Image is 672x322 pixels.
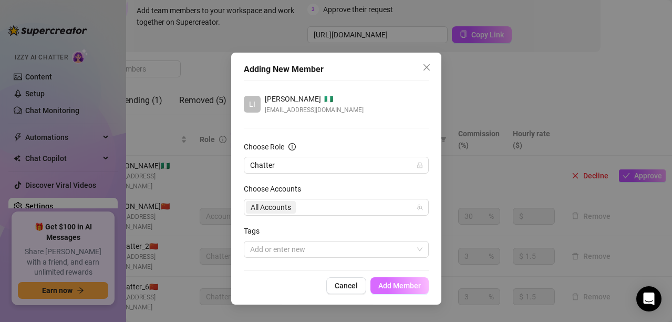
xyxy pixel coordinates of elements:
div: Choose Role [244,141,284,153]
div: 🇳🇬 [265,93,364,105]
span: Cancel [335,281,358,290]
span: Add Member [378,281,421,290]
span: close [422,63,431,72]
label: Tags [244,225,266,237]
span: All Accounts [251,202,291,213]
span: lock [417,162,423,168]
label: Choose Accounts [244,183,308,195]
div: Open Intercom Messenger [636,286,661,311]
button: Close [418,59,435,76]
span: [EMAIL_ADDRESS][DOMAIN_NAME] [265,105,364,115]
span: Chatter [250,157,422,173]
span: [PERSON_NAME] [265,93,321,105]
button: Add Member [370,277,429,294]
span: info-circle [288,143,296,150]
span: All Accounts [246,201,296,214]
div: Adding New Member [244,63,429,76]
button: Cancel [326,277,366,294]
span: LI [249,98,255,110]
span: Close [418,63,435,72]
span: team [417,204,423,210]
